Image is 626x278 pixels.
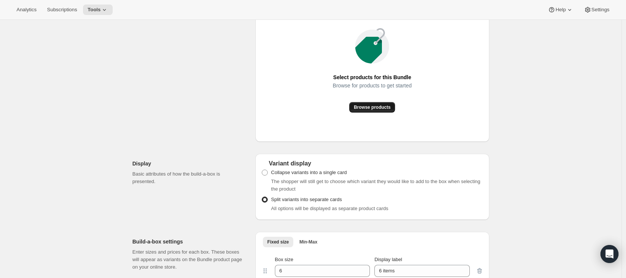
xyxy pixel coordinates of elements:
[374,265,469,277] input: Display label
[275,265,359,277] input: Box size
[12,5,41,15] button: Analytics
[271,179,480,192] span: The shopper will still get to choose which variant they would like to add to the box when selecti...
[133,238,243,245] h2: Build-a-box settings
[42,5,81,15] button: Subscriptions
[261,160,483,167] div: Variant display
[543,5,578,15] button: Help
[555,7,566,13] span: Help
[271,170,347,175] span: Collapse variants into a single card
[133,160,243,167] h2: Display
[600,245,618,263] div: Open Intercom Messenger
[299,239,317,245] span: Min-Max
[271,206,388,211] span: All options will be displayed as separate product cards
[579,5,614,15] button: Settings
[267,239,289,245] span: Fixed size
[333,72,411,83] span: Select products for this Bundle
[271,197,342,202] span: Split variants into separate cards
[133,170,243,185] p: Basic attributes of how the build-a-box is presented.
[47,7,77,13] span: Subscriptions
[374,257,402,262] span: Display label
[87,7,101,13] span: Tools
[349,102,395,113] button: Browse products
[333,80,412,91] span: Browse for products to get started
[17,7,36,13] span: Analytics
[133,248,243,271] p: Enter sizes and prices for each box. These boxes will appear as variants on the Bundle product pa...
[591,7,609,13] span: Settings
[83,5,113,15] button: Tools
[275,257,293,262] span: Box size
[354,104,391,110] span: Browse products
